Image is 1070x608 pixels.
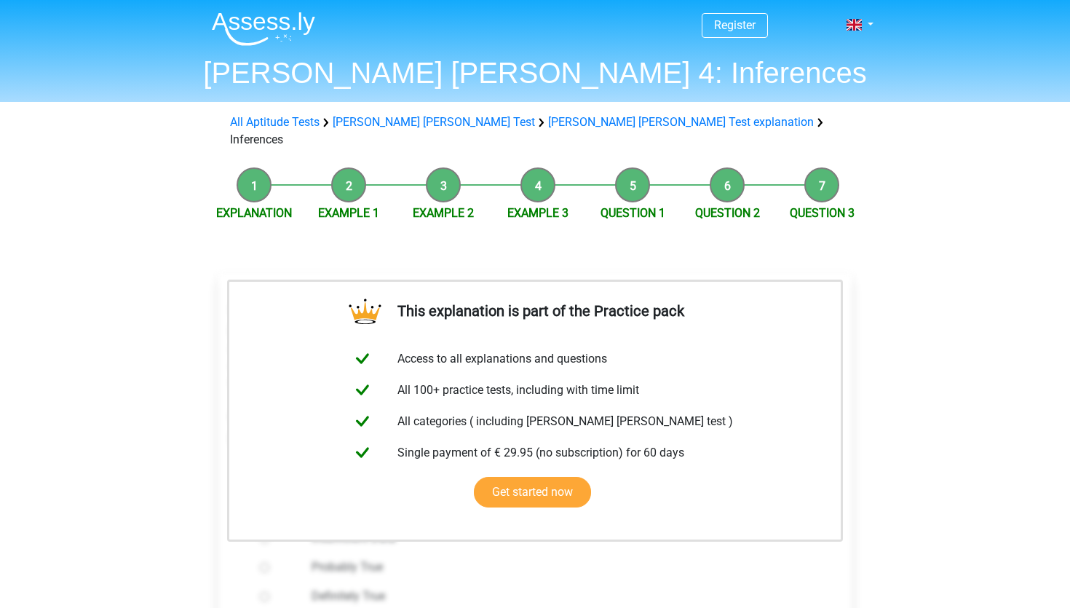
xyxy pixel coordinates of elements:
a: Example 1 [318,206,379,220]
a: All Aptitude Tests [230,115,320,129]
a: Question 2 [695,206,760,220]
a: Question 3 [790,206,855,220]
a: Example 2 [413,206,474,220]
h1: [PERSON_NAME] [PERSON_NAME] 4: Inferences [200,55,870,90]
a: Explanation [216,206,292,220]
a: Question 1 [601,206,665,220]
a: [PERSON_NAME] [PERSON_NAME] Test [333,115,535,129]
a: Register [714,18,756,32]
label: Definitely True [312,588,805,605]
div: Inferences [224,114,846,149]
a: Example 3 [507,206,568,220]
img: Assessly [212,12,315,46]
a: [PERSON_NAME] [PERSON_NAME] Test explanation [548,115,814,129]
a: Get started now [474,477,591,508]
label: Probably True [312,558,805,576]
div: [PERSON_NAME] was always top of the class in math. She is still very good at math, but if she wan... [219,291,851,459]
